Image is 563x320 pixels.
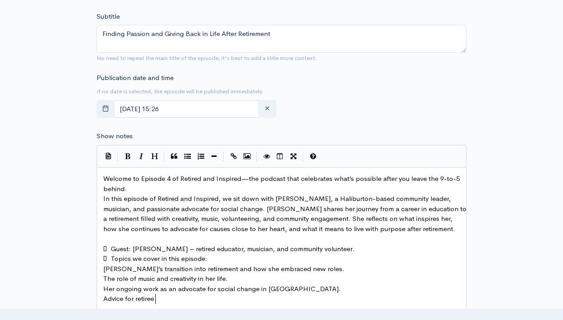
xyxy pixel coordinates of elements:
button: Insert Image [240,150,254,163]
span: Welcome to Episode 4 of Retired and Inspired—the podcast that celebrates what’s possible after yo... [103,174,462,193]
i: | [164,152,165,162]
span: [PERSON_NAME]’s transition into retirement and how she embraced new roles. [103,264,344,273]
button: Italic [134,150,148,163]
button: clear [258,100,276,118]
label: Show notes [97,131,133,141]
button: Markdown Guide [306,150,320,163]
button: Create Link [227,150,240,163]
small: If no date is selected, the episode will be published immediately. [97,88,263,95]
button: Generic List [181,150,194,163]
label: Subtitle [97,12,120,22]
span: Her ongoing work as an advocate for social change in [GEOGRAPHIC_DATA]. [103,284,341,293]
button: Heading [148,150,161,163]
button: Toggle Side by Side [273,150,287,163]
button: Numbered List [194,150,207,163]
span:  Topics we cover in this episode: [103,254,207,263]
span:  Guest: [PERSON_NAME] – retired educator, musician, and community volunteer. [103,244,355,253]
button: Bold [121,150,134,163]
i: | [256,152,257,162]
button: Insert Horizontal Line [207,150,221,163]
button: Quote [167,150,181,163]
i: | [117,152,118,162]
iframe: gist-messenger-bubble-iframe [533,290,554,311]
span: The role of music and creativity in her life. [103,274,228,283]
button: Insert Show Notes Template [101,149,115,163]
button: toggle [97,100,115,118]
small: No need to repeat the main title of the episode, it's best to add a little more context. [97,54,317,62]
button: Toggle Fullscreen [287,150,300,163]
i: | [223,152,224,162]
label: Publication date and time [97,73,174,83]
button: Toggle Preview [260,150,273,163]
span: In this episode of Retired and Inspired, we sit down with [PERSON_NAME], a Haliburton-based commu... [103,194,468,233]
span: Advice for retiree [103,294,154,303]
